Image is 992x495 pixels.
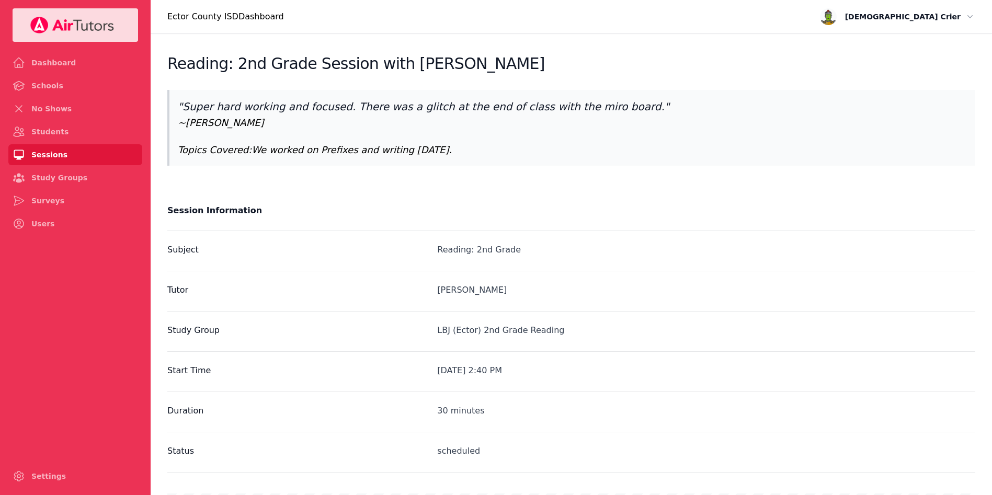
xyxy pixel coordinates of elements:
[167,244,435,256] label: Subject
[8,213,142,234] a: Users
[437,244,975,256] div: Reading: 2nd Grade
[167,54,545,73] h2: Reading: 2nd Grade Session with [PERSON_NAME]
[437,405,975,417] div: 30 minutes
[8,466,142,487] a: Settings
[167,324,435,337] label: Study Group
[8,144,142,165] a: Sessions
[845,10,961,23] span: [DEMOGRAPHIC_DATA] Crier
[30,17,115,33] img: Your Company
[8,190,142,211] a: Surveys
[167,203,975,218] h2: Session Information
[167,445,435,457] label: Status
[8,75,142,96] a: Schools
[820,8,837,25] img: avatar
[437,364,975,377] div: [DATE] 2:40 PM
[8,52,142,73] a: Dashboard
[8,167,142,188] a: Study Groups
[8,98,142,119] a: No Shows
[437,324,975,337] div: LBJ (Ector) 2nd Grade Reading
[437,284,975,296] div: [PERSON_NAME]
[437,445,975,457] div: scheduled
[178,98,967,116] p: " Super hard working and focused. There was a glitch at the end of class with the miro board. "
[167,364,435,377] label: Start Time
[8,121,142,142] a: Students
[167,284,435,296] label: Tutor
[178,143,967,157] p: Topics Covered: We worked on Prefixes and writing [DATE].
[167,405,435,417] label: Duration
[178,116,967,130] p: ~ [PERSON_NAME]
